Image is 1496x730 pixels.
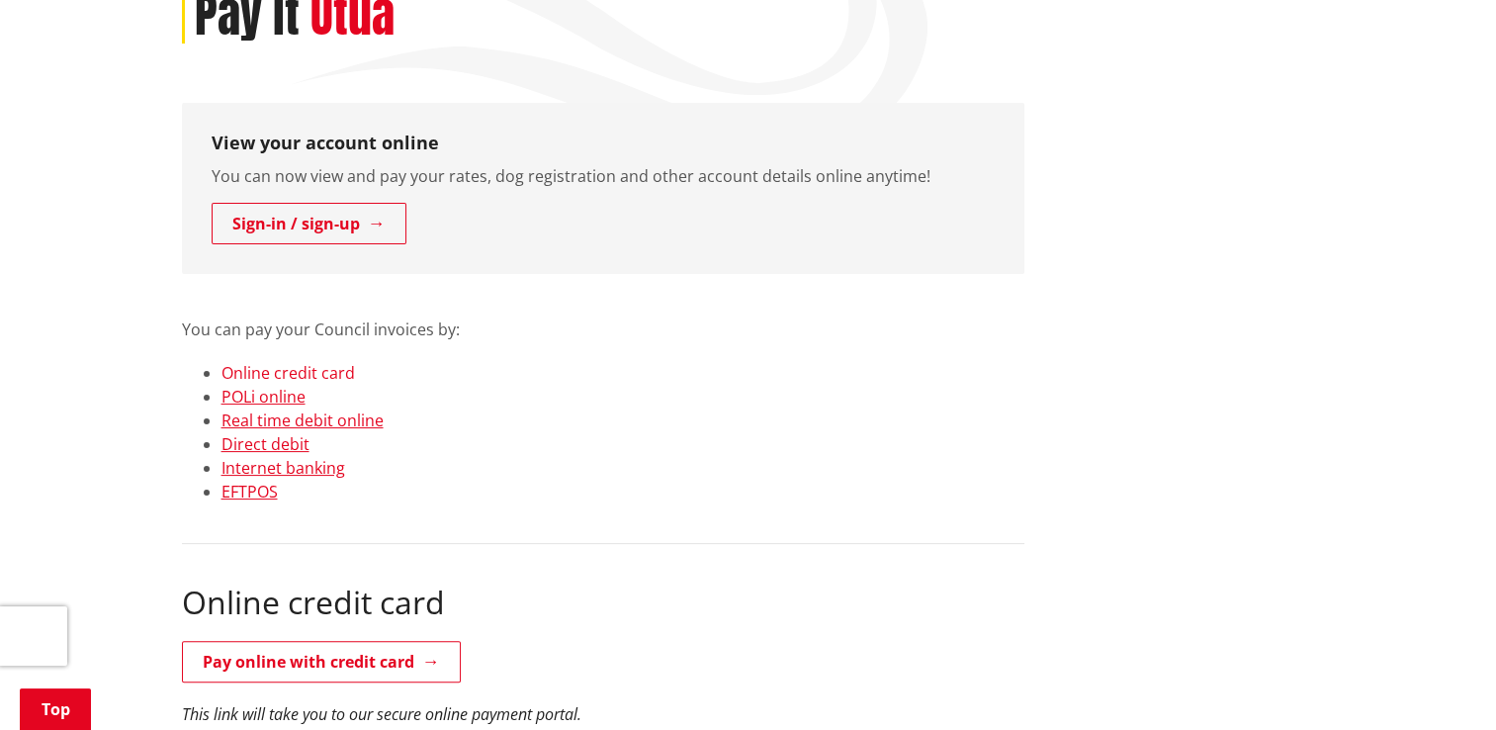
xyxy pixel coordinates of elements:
[221,386,306,408] a: POLi online
[1405,647,1476,718] iframe: Messenger Launcher
[212,203,406,244] a: Sign-in / sign-up
[212,133,995,154] h3: View your account online
[20,688,91,730] a: Top
[221,481,278,502] a: EFTPOS
[221,457,345,479] a: Internet banking
[182,641,461,683] a: Pay online with credit card
[182,703,581,725] em: This link will take you to our secure online payment portal.
[221,362,355,384] a: Online credit card
[221,410,384,431] a: Real time debit online
[212,164,995,188] p: You can now view and pay your rates, dog registration and other account details online anytime!
[182,294,1024,341] p: You can pay your Council invoices by:
[221,433,309,455] a: Direct debit
[182,584,1024,621] h2: Online credit card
